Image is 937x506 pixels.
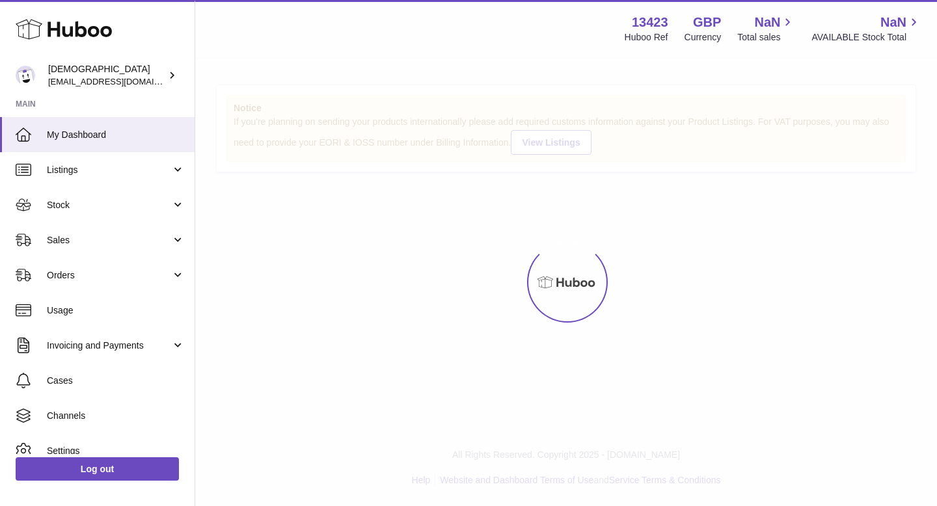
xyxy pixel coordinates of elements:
span: Sales [47,234,171,246]
strong: GBP [693,14,721,31]
span: Total sales [737,31,795,44]
a: NaN Total sales [737,14,795,44]
div: Currency [685,31,722,44]
img: olgazyuz@outlook.com [16,66,35,85]
a: Log out [16,457,179,481]
span: NaN [880,14,906,31]
a: NaN AVAILABLE Stock Total [811,14,921,44]
span: Stock [47,199,171,211]
span: [EMAIL_ADDRESS][DOMAIN_NAME] [48,76,191,87]
span: Orders [47,269,171,282]
span: My Dashboard [47,129,185,141]
span: Usage [47,304,185,317]
span: Listings [47,164,171,176]
div: Huboo Ref [625,31,668,44]
span: Channels [47,410,185,422]
span: AVAILABLE Stock Total [811,31,921,44]
span: Cases [47,375,185,387]
div: [DEMOGRAPHIC_DATA] [48,63,165,88]
span: Settings [47,445,185,457]
span: Invoicing and Payments [47,340,171,352]
span: NaN [754,14,780,31]
strong: 13423 [632,14,668,31]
